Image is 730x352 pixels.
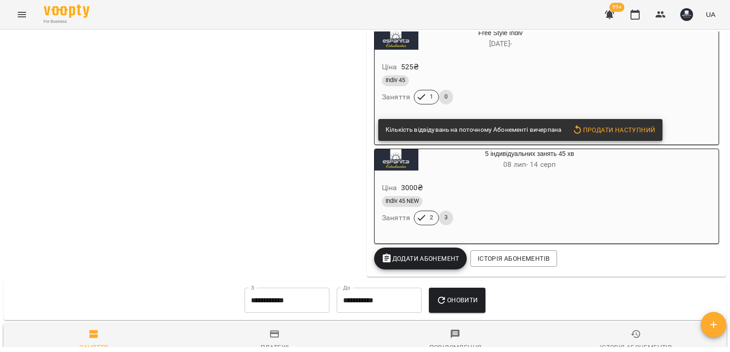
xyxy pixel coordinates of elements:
span: UA [706,10,715,19]
h6: Ціна [382,181,397,194]
img: e7cd9ba82654fddca2813040462380a1.JPG [680,8,693,21]
span: 08 лип - 14 серп [503,160,556,169]
span: 0 [439,93,453,101]
button: Історія абонементів [470,250,557,267]
button: Оновити [429,288,485,313]
div: 5 індивідуальних занять 45 хв [418,149,641,171]
button: Продати наступний [568,122,659,138]
div: Кількість відвідувань на поточному Абонементі вичерпана [386,122,561,138]
span: 2 [424,213,438,222]
span: Indiv 45 NEW [382,197,422,205]
div: 5 індивідуальних занять 45 хв [375,149,418,171]
span: Продати наступний [572,124,655,135]
div: Free Style Indiv [375,28,418,50]
button: Free Style Indiv[DATE]- Ціна525₴Indiv 45Заняття10 [375,28,583,115]
h6: Заняття [382,91,410,104]
span: Історія абонементів [478,253,550,264]
div: Free Style Indiv [418,28,583,50]
button: Menu [11,4,33,26]
span: Додати Абонемент [381,253,459,264]
p: 3000 ₴ [401,182,423,193]
img: Voopty Logo [44,5,89,18]
span: 99+ [610,3,625,12]
span: 3 [439,213,453,222]
span: 1 [424,93,438,101]
h6: Ціна [382,61,397,73]
span: For Business [44,19,89,25]
h6: Заняття [382,212,410,224]
button: Додати Абонемент [374,248,467,269]
span: Indiv 45 [382,76,409,84]
span: [DATE] - [489,39,512,48]
span: Оновити [436,295,478,305]
button: 5 індивідуальних занять 45 хв08 лип- 14 серпЦіна3000₴Indiv 45 NEWЗаняття23 [375,149,641,236]
button: UA [702,6,719,23]
p: 525 ₴ [401,62,419,72]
